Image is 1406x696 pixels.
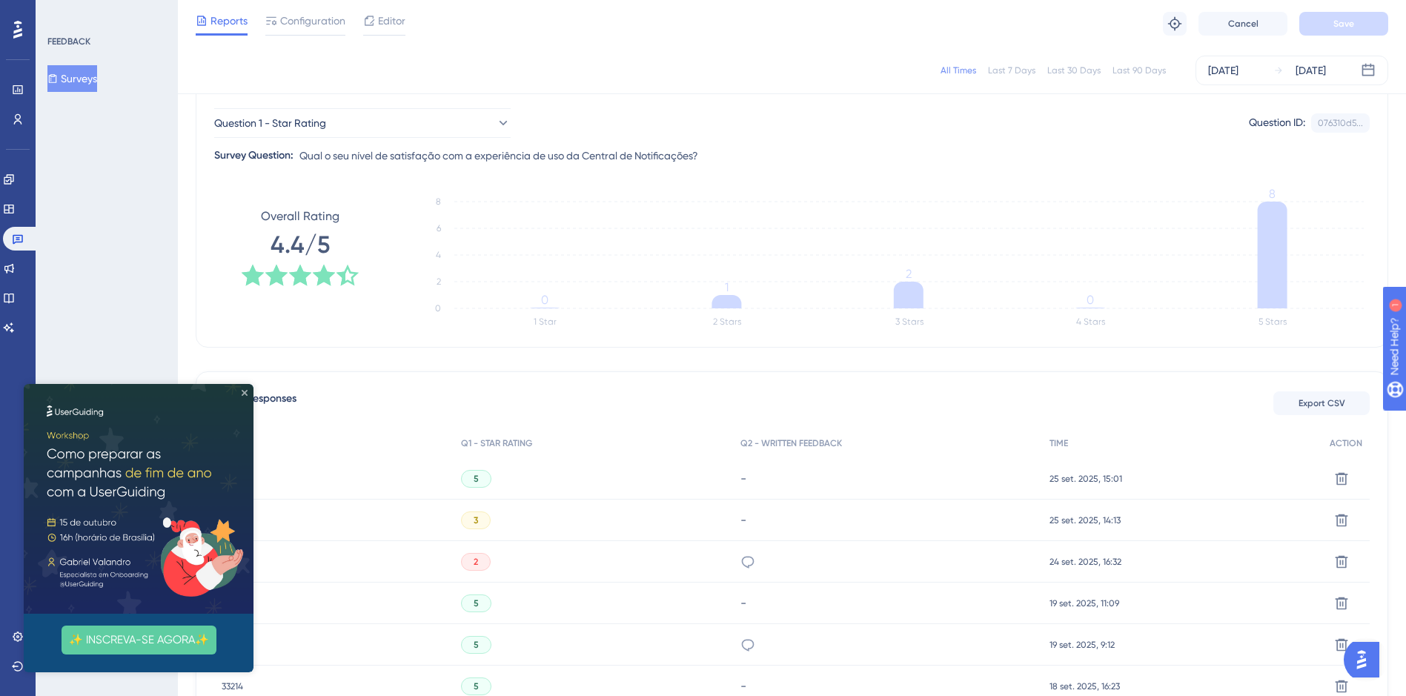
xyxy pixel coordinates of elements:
[261,208,339,225] span: Overall Rating
[474,473,479,485] span: 5
[1049,639,1115,651] span: 19 set. 2025, 9:12
[1076,316,1105,327] text: 4 Stars
[895,316,923,327] text: 3 Stars
[214,114,326,132] span: Question 1 - Star Rating
[47,36,90,47] div: FEEDBACK
[1049,680,1120,692] span: 18 set. 2025, 16:23
[1296,62,1326,79] div: [DATE]
[378,12,405,30] span: Editor
[713,316,741,327] text: 2 Stars
[436,196,441,207] tspan: 8
[740,513,1035,527] div: -
[38,242,193,271] button: ✨ INSCREVA-SE AGORA✨
[474,680,479,692] span: 5
[1087,293,1094,307] tspan: 0
[1269,187,1276,201] tspan: 8
[214,390,296,417] span: Latest Responses
[47,65,97,92] button: Surveys
[1299,12,1388,36] button: Save
[1112,64,1166,76] div: Last 90 Days
[1208,62,1238,79] div: [DATE]
[1299,397,1345,409] span: Export CSV
[35,4,93,21] span: Need Help?
[435,303,441,314] tspan: 0
[280,12,345,30] span: Configuration
[299,147,698,165] span: Qual o seu nível de satisfação com a experiência de uso da Central de Notificações?
[1049,597,1119,609] span: 19 set. 2025, 11:09
[474,597,479,609] span: 5
[474,556,478,568] span: 2
[541,293,548,307] tspan: 0
[740,471,1035,485] div: -
[740,437,842,449] span: Q2 - WRITTEN FEEDBACK
[1259,316,1287,327] text: 5 Stars
[1047,64,1101,76] div: Last 30 Days
[1049,556,1121,568] span: 24 set. 2025, 16:32
[1273,391,1370,415] button: Export CSV
[222,680,243,692] span: 33214
[474,514,478,526] span: 3
[436,250,441,260] tspan: 4
[437,276,441,287] tspan: 2
[437,223,441,233] tspan: 6
[941,64,976,76] div: All Times
[1344,637,1388,682] iframe: UserGuiding AI Assistant Launcher
[534,316,557,327] text: 1 Star
[740,679,1035,693] div: -
[214,147,294,165] div: Survey Question:
[218,6,224,12] div: Close Preview
[1249,113,1305,133] div: Question ID:
[1330,437,1362,449] span: ACTION
[725,280,729,294] tspan: 1
[988,64,1035,76] div: Last 7 Days
[461,437,532,449] span: Q1 - STAR RATING
[1198,12,1287,36] button: Cancel
[906,267,912,281] tspan: 2
[1333,18,1354,30] span: Save
[740,596,1035,610] div: -
[1049,514,1121,526] span: 25 set. 2025, 14:13
[1049,437,1068,449] span: TIME
[210,12,248,30] span: Reports
[1049,473,1122,485] span: 25 set. 2025, 15:01
[271,228,330,261] span: 4.4/5
[1318,117,1363,129] div: 076310d5...
[474,639,479,651] span: 5
[103,7,107,19] div: 1
[1228,18,1259,30] span: Cancel
[214,108,511,138] button: Question 1 - Star Rating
